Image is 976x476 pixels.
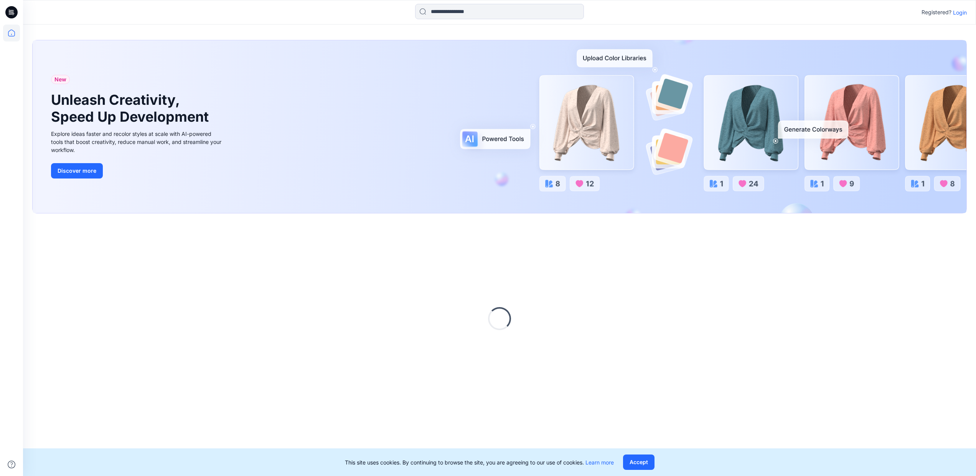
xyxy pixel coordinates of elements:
[51,130,224,154] div: Explore ideas faster and recolor styles at scale with AI-powered tools that boost creativity, red...
[585,459,614,466] a: Learn more
[51,92,212,125] h1: Unleash Creativity, Speed Up Development
[345,458,614,466] p: This site uses cookies. By continuing to browse the site, you are agreeing to our use of cookies.
[922,8,951,17] p: Registered?
[54,75,66,84] span: New
[51,163,224,178] a: Discover more
[623,455,655,470] button: Accept
[51,163,103,178] button: Discover more
[953,8,967,17] p: Login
